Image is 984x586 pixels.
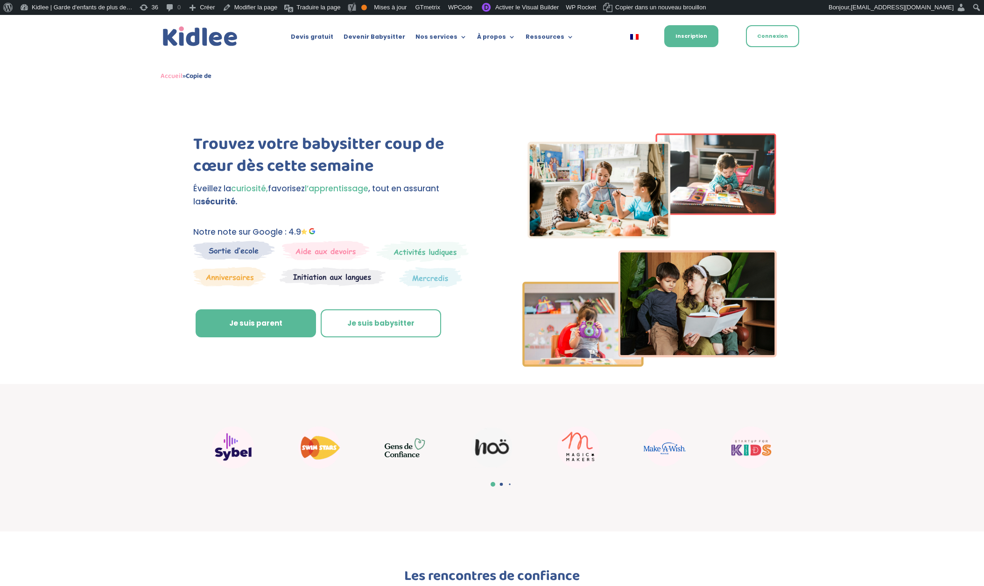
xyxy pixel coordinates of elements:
[212,426,254,468] img: Sybel
[366,426,445,468] div: 10 / 22
[851,4,954,11] span: [EMAIL_ADDRESS][DOMAIN_NAME]
[491,482,495,487] span: Go to slide 1
[280,422,359,473] div: 9 / 22
[499,483,503,486] span: Go to slide 2
[625,424,704,471] div: 13 / 22
[201,196,238,207] strong: sécurité.
[664,25,718,47] a: Inscription
[161,70,183,82] a: Accueil
[522,133,777,367] img: Imgs-2
[161,24,240,49] img: logo_kidlee_bleu
[231,183,268,194] span: curiosité,
[282,241,370,260] img: weekends
[415,34,467,44] a: Nos services
[746,25,799,47] a: Connexion
[630,34,639,40] img: Français
[557,426,599,468] img: Magic makers
[526,34,574,44] a: Ressources
[452,422,532,473] div: 11 / 22
[344,34,405,44] a: Devenir Babysitter
[321,309,441,337] a: Je suis babysitter
[730,426,772,468] img: startup for kids
[161,70,211,82] span: »
[539,422,618,473] div: 12 / 22
[193,225,476,239] p: Notre note sur Google : 4.9
[193,241,275,260] img: Sortie decole
[376,241,469,262] img: Mercredi
[399,267,462,288] img: Thematique
[509,483,510,485] span: Go to slide 3
[298,426,340,468] img: Swim stars
[193,267,266,286] img: Anniversaire
[193,133,476,182] h1: Trouvez votre babysitter coup de cœur dès cette semaine
[711,422,791,473] div: 14 / 22
[305,183,368,194] span: l’apprentissage
[186,70,211,82] strong: Copie de
[361,5,367,10] div: OK
[193,182,476,209] p: Éveillez la favorisez , tout en assurant la
[161,24,240,49] a: Kidlee Logo
[471,427,513,468] img: Noo
[644,429,686,466] img: Make a wish
[477,34,515,44] a: À propos
[385,438,427,457] img: GDC
[291,34,333,44] a: Devis gratuit
[280,267,386,286] img: Atelier thematique
[193,422,273,473] div: 8 / 22
[196,309,316,337] a: Je suis parent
